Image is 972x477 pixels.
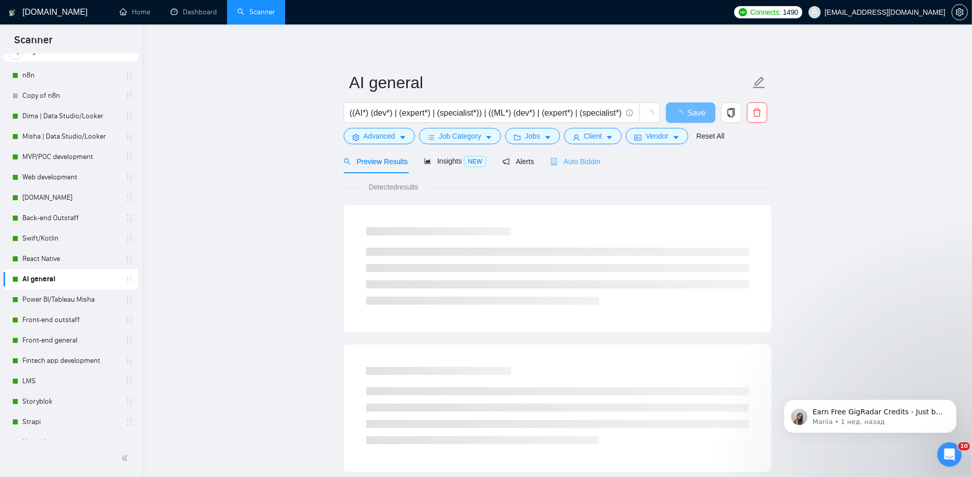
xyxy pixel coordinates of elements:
[125,275,133,283] span: holder
[675,110,687,118] span: loading
[125,71,133,79] span: holder
[22,249,119,269] a: React Native
[768,378,972,449] iframe: Intercom notifications сообщение
[564,128,622,144] button: userClientcaret-down
[464,156,486,167] span: NEW
[344,158,351,165] span: search
[125,418,133,426] span: holder
[22,228,119,249] a: Swift/Kotlin
[125,377,133,385] span: holder
[22,86,119,106] a: Copy of n8n
[22,269,119,289] a: AI general
[673,134,680,141] span: caret-down
[22,412,119,432] a: Strapi
[634,134,642,141] span: idcard
[352,134,359,141] span: setting
[697,130,725,142] a: Reset All
[550,158,558,165] span: robot
[666,102,715,123] button: Save
[747,108,767,117] span: delete
[125,255,133,263] span: holder
[22,289,119,310] a: Power BI/Tableau Misha
[573,134,580,141] span: user
[505,128,560,144] button: folderJobscaret-down
[958,442,970,450] span: 10
[747,102,767,123] button: delete
[125,296,133,304] span: holder
[125,316,133,324] span: holder
[721,102,741,123] button: copy
[687,107,706,119] span: Save
[811,9,818,16] span: user
[364,130,395,142] span: Advanced
[952,8,968,16] a: setting
[419,128,501,144] button: barsJob Categorycaret-down
[22,330,119,351] a: Front-end general
[125,132,133,141] span: holder
[22,188,119,208] a: [DOMAIN_NAME]
[503,157,534,166] span: Alerts
[503,158,510,165] span: notification
[750,7,781,18] span: Connects:
[344,128,415,144] button: settingAdvancedcaret-down
[514,134,521,141] span: folder
[22,65,119,86] a: n8n
[424,157,486,165] span: Insights
[544,134,551,141] span: caret-down
[362,181,425,193] span: Detected results
[125,397,133,406] span: holder
[22,167,119,188] a: Web development
[399,134,406,141] span: caret-down
[121,453,131,463] span: double-left
[344,157,408,166] span: Preview Results
[739,8,747,16] img: upwork-logo.png
[125,357,133,365] span: holder
[428,134,435,141] span: bars
[237,8,275,16] a: searchScanner
[439,130,481,142] span: Job Category
[125,438,133,446] span: holder
[22,391,119,412] a: Storyblok
[721,108,741,117] span: copy
[646,130,668,142] span: Vendor
[525,130,540,142] span: Jobs
[6,33,61,54] span: Scanner
[584,130,602,142] span: Client
[606,134,613,141] span: caret-down
[125,112,133,120] span: holder
[952,4,968,20] button: setting
[125,234,133,243] span: holder
[349,70,751,95] input: Scanner name...
[125,173,133,181] span: holder
[22,432,119,453] a: Hygraph
[626,128,688,144] button: idcardVendorcaret-down
[125,336,133,344] span: holder
[120,8,150,16] a: homeHome
[171,8,217,16] a: dashboardDashboard
[9,5,16,21] img: logo
[125,92,133,100] span: holder
[22,147,119,167] a: MVP/POC development
[22,106,119,126] a: Dima | Data Studio/Looker
[125,214,133,222] span: holder
[626,110,633,116] span: info-circle
[424,157,431,165] span: area-chart
[485,134,492,141] span: caret-down
[125,194,133,202] span: holder
[22,371,119,391] a: LMS
[753,76,766,89] span: edit
[22,126,119,147] a: Misha | Data Studio/Looker
[645,110,654,119] span: loading
[22,351,119,371] a: Fintech app development
[22,208,119,228] a: Back-end Outstaff
[550,157,601,166] span: Auto Bidder
[22,310,119,330] a: Front-end outstaff
[350,107,622,119] input: Search Freelance Jobs...
[783,7,798,18] span: 1490
[937,442,962,467] iframe: Intercom live chat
